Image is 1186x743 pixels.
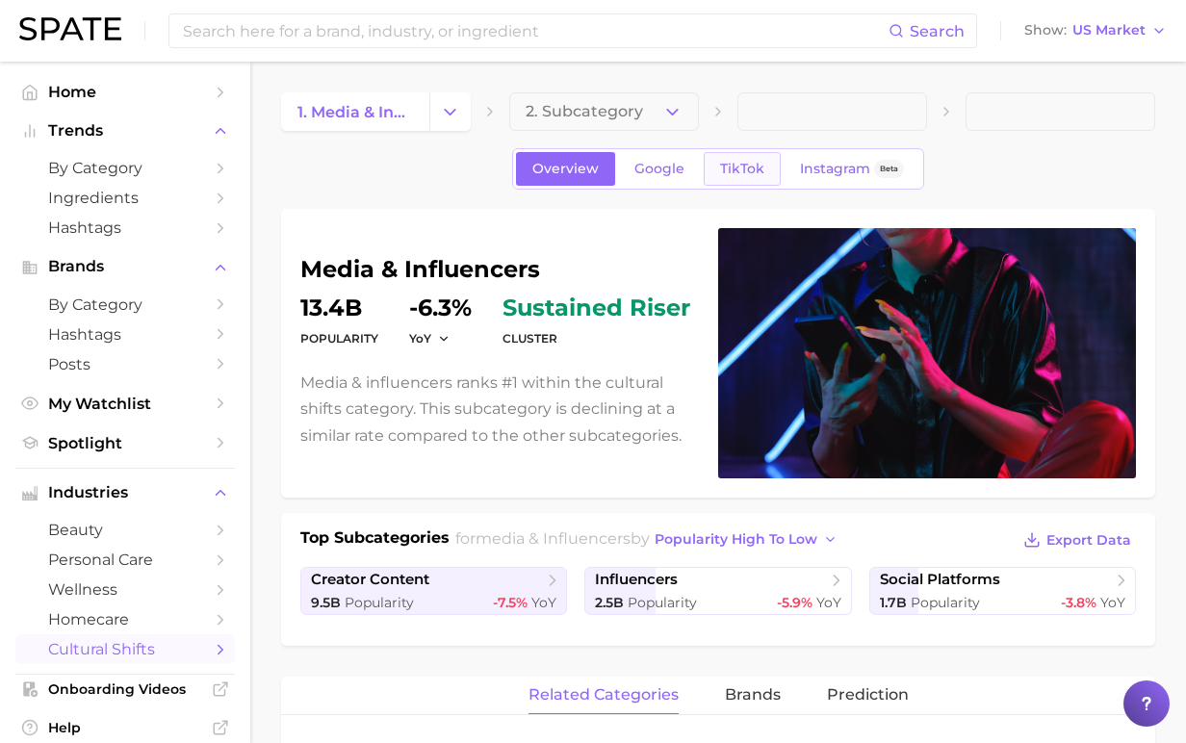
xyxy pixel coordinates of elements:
span: Instagram [800,161,870,177]
span: 9.5b [311,594,341,611]
span: related categories [529,686,679,704]
dt: cluster [503,327,690,350]
a: Spotlight [15,428,235,458]
a: beauty [15,515,235,545]
span: Show [1024,25,1067,36]
span: Posts [48,355,202,373]
span: YoY [531,594,556,611]
dd: -6.3% [409,296,472,320]
span: Prediction [827,686,909,704]
span: Spotlight [48,434,202,452]
span: Industries [48,484,202,501]
a: 1. media & influencers [281,92,429,131]
a: personal care [15,545,235,575]
a: cultural shifts [15,634,235,664]
span: brands [725,686,781,704]
a: homecare [15,604,235,634]
span: Search [910,22,965,40]
span: cultural shifts [48,640,202,658]
span: Popularity [345,594,414,611]
a: Onboarding Videos [15,675,235,704]
span: media & influencers [476,529,631,548]
a: influencers2.5b Popularity-5.9% YoY [584,567,851,615]
a: InstagramBeta [784,152,920,186]
dd: 13.4b [300,296,378,320]
span: popularity high to low [655,531,817,548]
span: sustained riser [503,296,690,320]
h1: Top Subcategories [300,526,450,555]
button: Change Category [429,92,471,131]
span: -7.5% [493,594,528,611]
button: Brands [15,252,235,281]
span: by Category [48,295,202,314]
span: Hashtags [48,218,202,237]
a: Hashtags [15,213,235,243]
a: My Watchlist [15,389,235,419]
a: Overview [516,152,615,186]
button: popularity high to low [650,526,843,552]
button: ShowUS Market [1019,18,1172,43]
a: Posts [15,349,235,379]
span: wellness [48,580,202,599]
button: YoY [409,330,451,346]
span: Google [634,161,684,177]
span: influencers [595,571,678,589]
span: Popularity [628,594,697,611]
span: for by [455,529,843,548]
a: by Category [15,290,235,320]
a: social platforms1.7b Popularity-3.8% YoY [869,567,1136,615]
span: 2. Subcategory [526,103,643,120]
dt: Popularity [300,327,378,350]
a: by Category [15,153,235,183]
a: Ingredients [15,183,235,213]
input: Search here for a brand, industry, or ingredient [181,14,889,47]
span: social platforms [880,571,1000,589]
span: Onboarding Videos [48,680,202,698]
span: Trends [48,122,202,140]
span: creator content [311,571,429,589]
button: Export Data [1018,526,1136,553]
span: Help [48,719,202,736]
span: Export Data [1046,532,1131,549]
span: Home [48,83,202,101]
span: -3.8% [1061,594,1096,611]
span: personal care [48,551,202,569]
span: YoY [816,594,841,611]
span: Ingredients [48,189,202,207]
span: TikTok [720,161,764,177]
span: YoY [1100,594,1125,611]
span: by Category [48,159,202,177]
span: 2.5b [595,594,624,611]
a: Home [15,77,235,107]
a: wellness [15,575,235,604]
span: Popularity [911,594,980,611]
span: Beta [880,161,898,177]
span: YoY [409,330,431,346]
a: Google [618,152,701,186]
a: creator content9.5b Popularity-7.5% YoY [300,567,567,615]
span: homecare [48,610,202,628]
span: My Watchlist [48,395,202,413]
span: 1.7b [880,594,907,611]
span: Brands [48,258,202,275]
span: US Market [1072,25,1146,36]
h1: media & influencers [300,258,695,281]
span: 1. media & influencers [297,103,413,121]
a: Hashtags [15,320,235,349]
span: beauty [48,521,202,539]
span: Overview [532,161,599,177]
img: SPATE [19,17,121,40]
button: Industries [15,478,235,507]
a: TikTok [704,152,781,186]
p: Media & influencers ranks #1 within the cultural shifts category. This subcategory is declining a... [300,370,695,448]
button: 2. Subcategory [509,92,699,131]
button: Trends [15,116,235,145]
span: Hashtags [48,325,202,344]
a: Help [15,713,235,742]
span: -5.9% [777,594,812,611]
